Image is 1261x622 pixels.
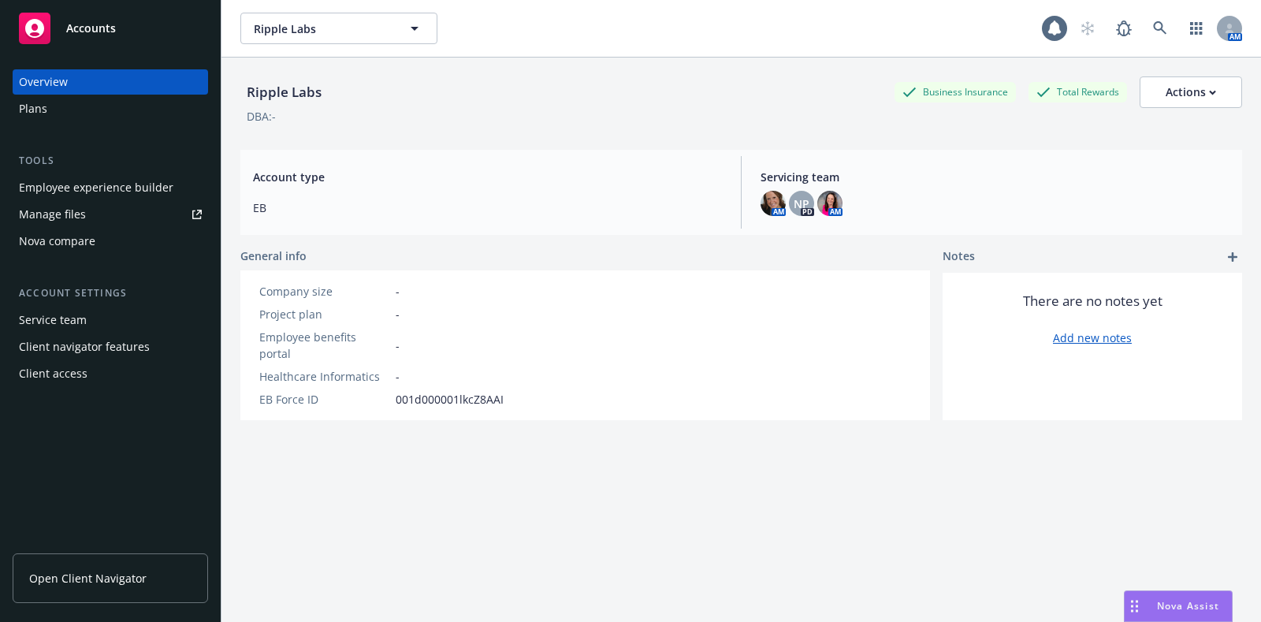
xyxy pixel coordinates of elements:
[19,69,68,95] div: Overview
[240,13,437,44] button: Ripple Labs
[13,6,208,50] a: Accounts
[13,96,208,121] a: Plans
[259,391,389,408] div: EB Force ID
[19,175,173,200] div: Employee experience builder
[253,169,722,185] span: Account type
[1181,13,1212,44] a: Switch app
[13,334,208,359] a: Client navigator features
[19,229,95,254] div: Nova compare
[13,175,208,200] a: Employee experience builder
[1140,76,1242,108] button: Actions
[1144,13,1176,44] a: Search
[240,82,328,102] div: Ripple Labs
[794,196,809,212] span: NP
[13,153,208,169] div: Tools
[13,229,208,254] a: Nova compare
[943,248,975,266] span: Notes
[19,307,87,333] div: Service team
[396,391,504,408] span: 001d000001lkcZ8AAI
[19,361,87,386] div: Client access
[396,337,400,354] span: -
[761,191,786,216] img: photo
[761,169,1229,185] span: Servicing team
[259,368,389,385] div: Healthcare Informatics
[1023,292,1162,311] span: There are no notes yet
[1125,591,1144,621] div: Drag to move
[13,202,208,227] a: Manage files
[1124,590,1233,622] button: Nova Assist
[259,283,389,300] div: Company size
[66,22,116,35] span: Accounts
[13,361,208,386] a: Client access
[19,334,150,359] div: Client navigator features
[247,108,276,125] div: DBA: -
[817,191,843,216] img: photo
[396,283,400,300] span: -
[1166,77,1216,107] div: Actions
[19,96,47,121] div: Plans
[253,199,722,216] span: EB
[259,329,389,362] div: Employee benefits portal
[13,307,208,333] a: Service team
[13,285,208,301] div: Account settings
[1223,248,1242,266] a: add
[13,69,208,95] a: Overview
[240,248,307,264] span: General info
[895,82,1016,102] div: Business Insurance
[1053,330,1132,346] a: Add new notes
[396,306,400,322] span: -
[259,306,389,322] div: Project plan
[1108,13,1140,44] a: Report a Bug
[1029,82,1127,102] div: Total Rewards
[29,570,147,587] span: Open Client Navigator
[254,20,390,37] span: Ripple Labs
[396,368,400,385] span: -
[19,202,86,227] div: Manage files
[1072,13,1103,44] a: Start snowing
[1157,599,1219,613] span: Nova Assist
